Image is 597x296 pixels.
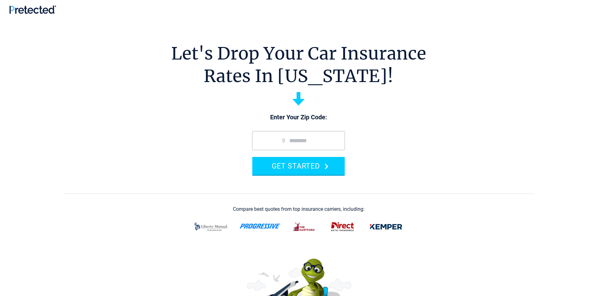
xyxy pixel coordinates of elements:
img: liberty [191,219,232,235]
img: progressive [239,224,281,229]
img: Pretected Logo [9,5,56,14]
h1: Let's Drop Your Car Insurance Rates In [US_STATE]! [171,42,426,87]
img: thehartford [289,219,320,235]
div: Compare best quotes from top insurance carriers, including: [233,206,364,212]
p: Enter Your Zip Code: [246,113,351,122]
img: direct [327,219,358,235]
input: zip code [252,131,345,150]
img: kemper [365,219,407,235]
button: GET STARTED [252,157,345,175]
